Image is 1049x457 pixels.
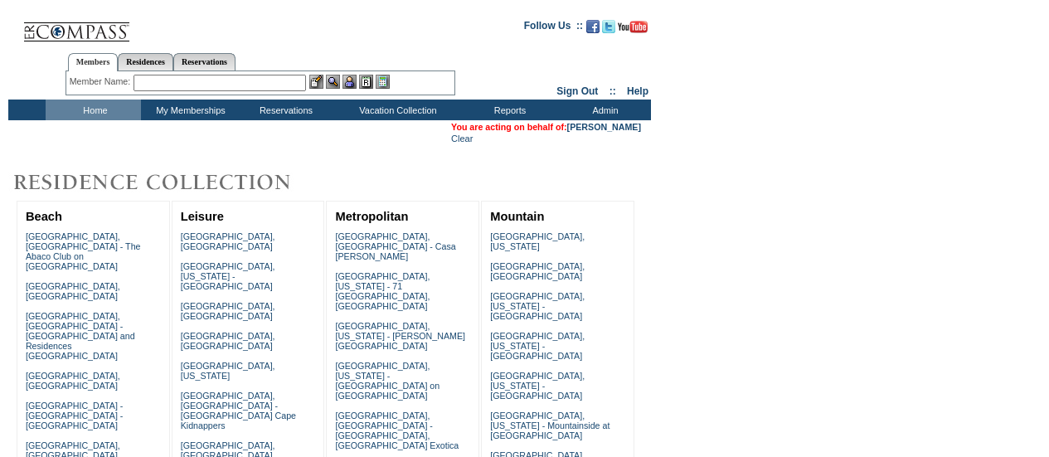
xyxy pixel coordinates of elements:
[609,85,616,97] span: ::
[326,75,340,89] img: View
[335,361,440,401] a: [GEOGRAPHIC_DATA], [US_STATE] - [GEOGRAPHIC_DATA] on [GEOGRAPHIC_DATA]
[335,231,455,261] a: [GEOGRAPHIC_DATA], [GEOGRAPHIC_DATA] - Casa [PERSON_NAME]
[26,371,120,391] a: [GEOGRAPHIC_DATA], [GEOGRAPHIC_DATA]
[490,411,609,440] a: [GEOGRAPHIC_DATA], [US_STATE] - Mountainside at [GEOGRAPHIC_DATA]
[181,301,275,321] a: [GEOGRAPHIC_DATA], [GEOGRAPHIC_DATA]
[490,210,544,223] a: Mountain
[181,361,275,381] a: [GEOGRAPHIC_DATA], [US_STATE]
[332,100,460,120] td: Vacation Collection
[490,331,585,361] a: [GEOGRAPHIC_DATA], [US_STATE] - [GEOGRAPHIC_DATA]
[567,122,641,132] a: [PERSON_NAME]
[68,53,119,71] a: Members
[335,321,465,351] a: [GEOGRAPHIC_DATA], [US_STATE] - [PERSON_NAME][GEOGRAPHIC_DATA]
[26,401,123,430] a: [GEOGRAPHIC_DATA] - [GEOGRAPHIC_DATA] - [GEOGRAPHIC_DATA]
[181,231,275,251] a: [GEOGRAPHIC_DATA], [GEOGRAPHIC_DATA]
[26,281,120,301] a: [GEOGRAPHIC_DATA], [GEOGRAPHIC_DATA]
[335,210,408,223] a: Metropolitan
[451,122,641,132] span: You are acting on behalf of:
[70,75,134,89] div: Member Name:
[451,134,473,143] a: Clear
[181,210,224,223] a: Leisure
[342,75,357,89] img: Impersonate
[236,100,332,120] td: Reservations
[556,100,651,120] td: Admin
[490,261,585,281] a: [GEOGRAPHIC_DATA], [GEOGRAPHIC_DATA]
[618,25,648,35] a: Subscribe to our YouTube Channel
[46,100,141,120] td: Home
[586,25,600,35] a: Become our fan on Facebook
[181,261,275,291] a: [GEOGRAPHIC_DATA], [US_STATE] - [GEOGRAPHIC_DATA]
[602,25,615,35] a: Follow us on Twitter
[26,210,62,223] a: Beach
[359,75,373,89] img: Reservations
[376,75,390,89] img: b_calculator.gif
[335,411,459,450] a: [GEOGRAPHIC_DATA], [GEOGRAPHIC_DATA] - [GEOGRAPHIC_DATA], [GEOGRAPHIC_DATA] Exotica
[8,166,332,199] img: Destinations by Exclusive Resorts
[602,20,615,33] img: Follow us on Twitter
[556,85,598,97] a: Sign Out
[181,331,275,351] a: [GEOGRAPHIC_DATA], [GEOGRAPHIC_DATA]
[524,18,583,38] td: Follow Us ::
[490,291,585,321] a: [GEOGRAPHIC_DATA], [US_STATE] - [GEOGRAPHIC_DATA]
[309,75,323,89] img: b_edit.gif
[173,53,236,70] a: Reservations
[490,371,585,401] a: [GEOGRAPHIC_DATA], [US_STATE] - [GEOGRAPHIC_DATA]
[490,231,585,251] a: [GEOGRAPHIC_DATA], [US_STATE]
[26,231,141,271] a: [GEOGRAPHIC_DATA], [GEOGRAPHIC_DATA] - The Abaco Club on [GEOGRAPHIC_DATA]
[118,53,173,70] a: Residences
[181,391,296,430] a: [GEOGRAPHIC_DATA], [GEOGRAPHIC_DATA] - [GEOGRAPHIC_DATA] Cape Kidnappers
[460,100,556,120] td: Reports
[627,85,648,97] a: Help
[335,271,430,311] a: [GEOGRAPHIC_DATA], [US_STATE] - 71 [GEOGRAPHIC_DATA], [GEOGRAPHIC_DATA]
[26,311,135,361] a: [GEOGRAPHIC_DATA], [GEOGRAPHIC_DATA] - [GEOGRAPHIC_DATA] and Residences [GEOGRAPHIC_DATA]
[8,25,22,26] img: i.gif
[22,8,130,42] img: Compass Home
[586,20,600,33] img: Become our fan on Facebook
[618,21,648,33] img: Subscribe to our YouTube Channel
[141,100,236,120] td: My Memberships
